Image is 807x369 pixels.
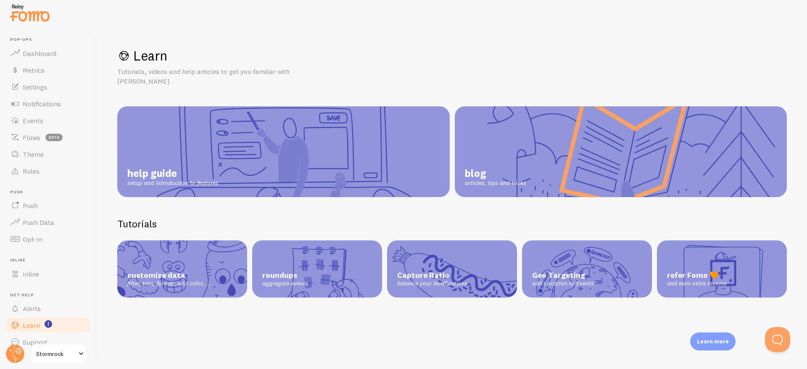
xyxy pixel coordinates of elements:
span: Push [23,201,38,210]
span: Theme [23,150,44,158]
span: beta [45,134,63,141]
span: Geo Targeting [532,271,642,280]
span: articles, tips and tricks [465,179,526,187]
span: Alerts [23,304,41,313]
span: Inline [10,258,92,263]
a: Theme [5,146,92,163]
span: Stormrock [36,349,76,359]
span: and earn extra income [667,280,777,287]
span: Push [10,190,92,195]
span: balance your Notifications [397,280,507,287]
h2: Tutorials [117,217,787,230]
span: Metrics [23,66,45,74]
span: customize data [127,271,237,280]
span: Support [23,338,47,346]
a: Metrics [5,62,92,79]
span: Inline [23,270,39,278]
span: Rules [23,167,40,175]
a: Settings [5,79,92,95]
svg: <p>Watch New Feature Tutorials!</p> [45,320,52,328]
h1: Learn [117,47,787,64]
a: Support [5,334,92,351]
span: refer Fomo 🧡 [667,271,777,280]
a: Push [5,197,92,214]
span: help guide [127,167,219,179]
a: Push Data [5,214,92,231]
span: blog [465,167,526,179]
a: Opt-In [5,231,92,248]
img: fomo-relay-logo-orange.svg [9,2,51,24]
a: Flows beta [5,129,92,146]
span: Settings [23,83,47,91]
span: setup and introduction to features [127,179,219,187]
a: Events [5,112,92,129]
p: Learn more [697,337,729,345]
a: Dashboard [5,45,92,62]
span: Get Help [10,293,92,298]
span: roundups [262,271,372,280]
span: Learn [23,321,40,329]
span: Dashboard [23,49,56,58]
a: Learn [5,317,92,334]
a: Inline [5,266,92,282]
span: Opt-In [23,235,42,243]
span: Notifications [23,100,61,108]
span: filter, trim, format, add color, ... [127,280,237,287]
span: aggregate events [262,280,372,287]
a: Alerts [5,300,92,317]
div: Learn more [690,332,736,351]
a: help guide setup and introduction to features [117,106,450,197]
span: Push Data [23,218,54,227]
a: blog articles, tips and tricks [455,106,787,197]
p: Tutorials, videos and help articles to get you familiar with [PERSON_NAME] [117,67,319,86]
span: Capture Ratio [397,271,507,280]
span: Pop-ups [10,37,92,42]
span: Events [23,116,43,125]
a: Rules [5,163,92,179]
a: Notifications [5,95,92,112]
span: add Location to Events [532,280,642,287]
a: Stormrock [30,344,87,364]
iframe: Help Scout Beacon - Open [765,327,790,352]
span: Flows [23,133,40,142]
